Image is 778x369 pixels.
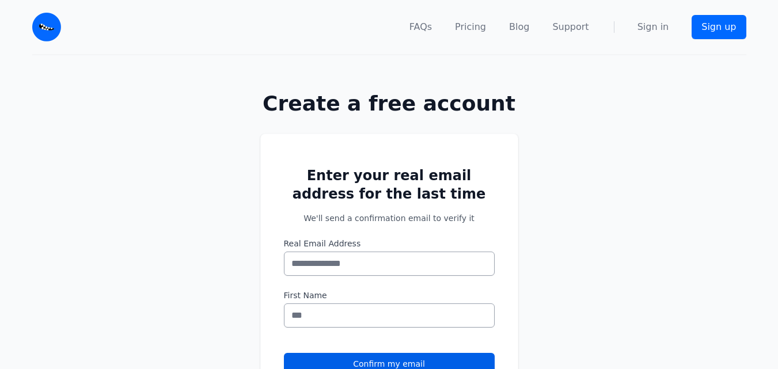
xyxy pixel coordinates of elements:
a: FAQs [409,20,432,34]
a: Sign up [692,15,746,39]
a: Blog [509,20,529,34]
a: Support [552,20,589,34]
img: Email Monster [32,13,61,41]
h1: Create a free account [223,92,555,115]
label: Real Email Address [284,238,495,249]
label: First Name [284,290,495,301]
p: We'll send a confirmation email to verify it [284,212,495,224]
a: Pricing [455,20,486,34]
a: Sign in [637,20,669,34]
h2: Enter your real email address for the last time [284,166,495,203]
